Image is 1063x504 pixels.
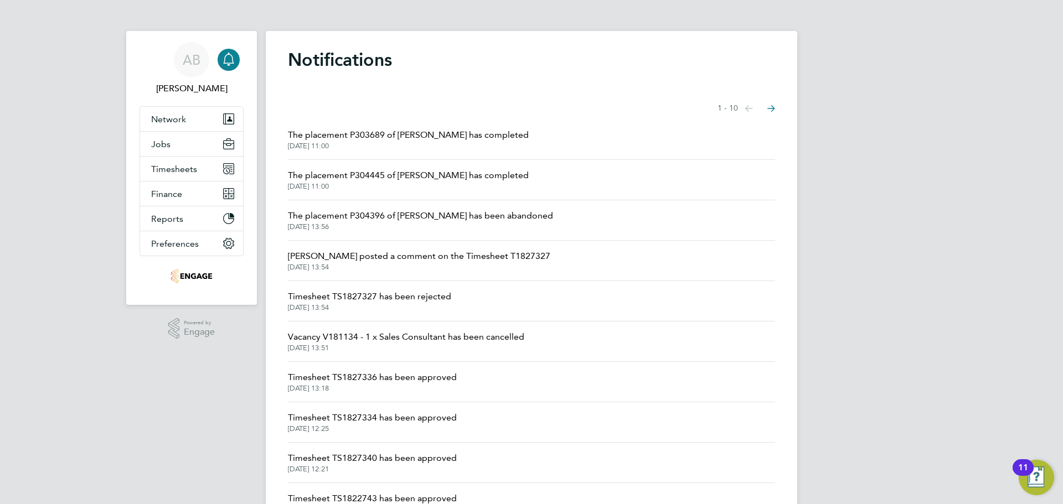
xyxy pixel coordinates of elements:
a: Timesheet TS1827327 has been rejected[DATE] 13:54 [288,290,451,312]
span: [DATE] 13:54 [288,263,550,272]
h1: Notifications [288,49,775,71]
a: The placement P303689 of [PERSON_NAME] has completed[DATE] 11:00 [288,128,529,150]
span: [PERSON_NAME] posted a comment on the Timesheet T1827327 [288,250,550,263]
a: [PERSON_NAME] posted a comment on the Timesheet T1827327[DATE] 13:54 [288,250,550,272]
span: Preferences [151,238,199,249]
a: The placement P304396 of [PERSON_NAME] has been abandoned[DATE] 13:56 [288,209,553,231]
a: Vacancy V181134 - 1 x Sales Consultant has been cancelled[DATE] 13:51 [288,330,524,352]
span: [DATE] 13:54 [288,303,451,312]
span: The placement P303689 of [PERSON_NAME] has completed [288,128,529,142]
span: The placement P304396 of [PERSON_NAME] has been abandoned [288,209,553,222]
span: Network [151,114,186,124]
span: [DATE] 13:56 [288,222,553,231]
span: Engage [184,328,215,337]
span: 1 - 10 [718,103,738,114]
span: [DATE] 12:25 [288,424,457,433]
span: [DATE] 13:18 [288,384,457,393]
span: Vacancy V181134 - 1 x Sales Consultant has been cancelled [288,330,524,344]
a: Powered byEngage [168,318,215,339]
span: The placement P304445 of [PERSON_NAME] has completed [288,169,529,182]
div: 11 [1018,467,1028,482]
nav: Select page of notifications list [718,97,775,119]
span: Timesheet TS1827327 has been rejected [288,290,451,303]
span: [DATE] 11:00 [288,182,529,191]
span: Andreea Bortan [140,82,244,95]
a: Timesheet TS1827340 has been approved[DATE] 12:21 [288,451,457,474]
a: The placement P304445 of [PERSON_NAME] has completed[DATE] 11:00 [288,169,529,191]
span: Jobs [151,139,171,149]
span: [DATE] 12:21 [288,465,457,474]
button: Finance [140,181,243,206]
span: [DATE] 13:51 [288,344,524,352]
span: AB [183,53,200,67]
button: Reports [140,206,243,231]
button: Jobs [140,132,243,156]
button: Timesheets [140,157,243,181]
span: Timesheet TS1827334 has been approved [288,411,457,424]
nav: Main navigation [126,31,257,305]
a: Timesheet TS1827334 has been approved[DATE] 12:25 [288,411,457,433]
img: teamresourcing-logo-retina.png [171,267,213,285]
span: Powered by [184,318,215,328]
button: Network [140,107,243,131]
span: Reports [151,214,183,224]
a: Go to home page [140,267,244,285]
span: Timesheets [151,164,197,174]
span: Finance [151,189,182,199]
a: Timesheet TS1827336 has been approved[DATE] 13:18 [288,371,457,393]
button: Open Resource Center, 11 new notifications [1019,460,1054,495]
span: Timesheet TS1827336 has been approved [288,371,457,384]
span: Timesheet TS1827340 has been approved [288,451,457,465]
button: Preferences [140,231,243,256]
a: AB[PERSON_NAME] [140,42,244,95]
span: [DATE] 11:00 [288,142,529,150]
